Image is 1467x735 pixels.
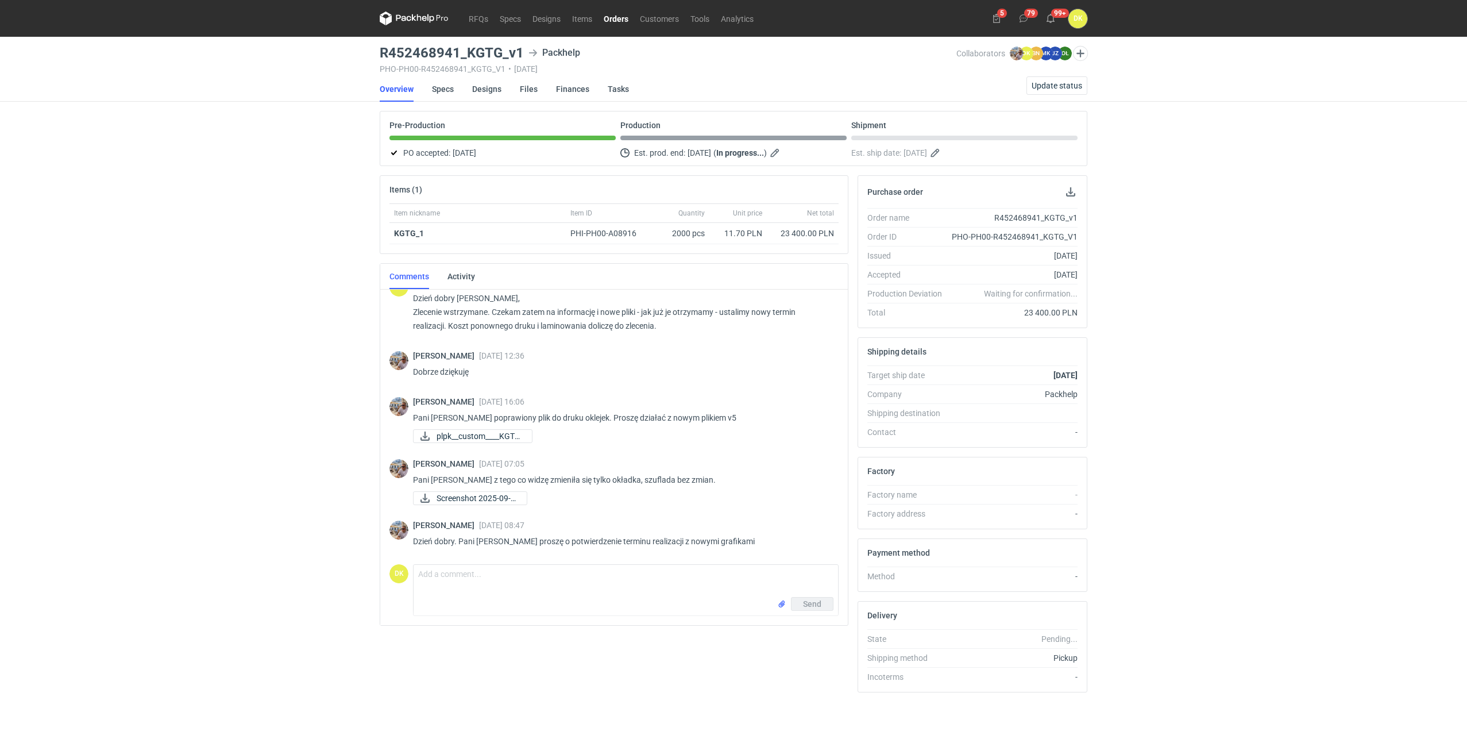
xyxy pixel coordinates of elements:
[984,288,1078,299] em: Waiting for confirmation...
[413,411,829,425] p: Pani [PERSON_NAME] poprawiony plik do druku oklejek. Proszę działać z nowym plikiem v5
[413,429,532,443] a: plpk__custom____KGTG...
[598,11,634,25] a: Orders
[413,473,829,487] p: Pani [PERSON_NAME] z tego co widzę zmieniła się tylko okładka, szuflada bez zmian.
[479,397,524,406] span: [DATE] 16:06
[867,671,951,683] div: Incoterms
[508,64,511,74] span: •
[851,121,886,130] p: Shipment
[951,250,1078,261] div: [DATE]
[479,351,524,360] span: [DATE] 12:36
[956,49,1005,58] span: Collaborators
[652,223,709,244] div: 2000 pcs
[413,365,829,379] p: Dobrze dziękuję
[1020,47,1033,60] figcaption: DK
[764,148,767,157] em: )
[389,564,408,583] figcaption: DK
[867,187,923,197] h2: Purchase order
[688,146,711,160] span: [DATE]
[951,671,1078,683] div: -
[987,9,1006,28] button: 5
[380,11,449,25] svg: Packhelp Pro
[1029,47,1043,60] figcaption: BN
[867,347,926,356] h2: Shipping details
[389,397,408,416] img: Michał Palasek
[570,228,647,239] div: PHI-PH00-A08916
[867,407,951,419] div: Shipping destination
[413,491,527,505] div: Screenshot 2025-09-04 at 07.01.33.png
[413,491,527,505] a: Screenshot 2025-09-0...
[904,146,927,160] span: [DATE]
[453,146,476,160] span: [DATE]
[389,351,408,370] img: Michał Palasek
[570,209,592,218] span: Item ID
[867,231,951,243] div: Order ID
[951,307,1078,318] div: 23 400.00 PLN
[413,351,479,360] span: [PERSON_NAME]
[803,600,821,608] span: Send
[951,652,1078,664] div: Pickup
[634,11,685,25] a: Customers
[733,209,762,218] span: Unit price
[1064,185,1078,199] button: Download PO
[771,228,834,239] div: 23 400.00 PLN
[413,521,479,530] span: [PERSON_NAME]
[867,212,951,224] div: Order name
[380,64,956,74] div: PHO-PH00-R452468941_KGTG_V1 [DATE]
[413,291,829,333] p: Dzień dobry [PERSON_NAME], Zlecenie wstrzymane. Czekam zatem na informację i nowe pliki - jak już...
[1014,9,1033,28] button: 79
[1041,634,1078,644] em: Pending...
[1032,82,1082,90] span: Update status
[867,426,951,438] div: Contact
[620,146,847,160] div: Est. prod. end:
[951,212,1078,224] div: R452468941_KGTG_v1
[1010,47,1024,60] img: Michał Palasek
[394,209,440,218] span: Item nickname
[447,264,475,289] a: Activity
[1068,9,1087,28] div: Dominika Kaczyńska
[479,521,524,530] span: [DATE] 08:47
[528,46,580,60] div: Packhelp
[1048,47,1062,60] figcaption: JZ
[867,548,930,557] h2: Payment method
[527,11,566,25] a: Designs
[867,652,951,664] div: Shipping method
[678,209,705,218] span: Quantity
[413,397,479,406] span: [PERSON_NAME]
[867,250,951,261] div: Issued
[413,534,829,548] p: Dzień dobry. Pani [PERSON_NAME] proszę o potwierdzenie terminu realizacji z nowymi grafikami
[1058,47,1072,60] figcaption: OŁ
[494,11,527,25] a: Specs
[380,76,414,102] a: Overview
[520,76,538,102] a: Files
[951,489,1078,501] div: -
[951,426,1078,438] div: -
[432,76,454,102] a: Specs
[769,146,783,160] button: Edit estimated production end date
[437,492,518,505] span: Screenshot 2025-09-0...
[1068,9,1087,28] button: DK
[951,231,1078,243] div: PHO-PH00-R452468941_KGTG_V1
[389,146,616,160] div: PO accepted:
[556,76,589,102] a: Finances
[389,521,408,540] img: Michał Palasek
[608,76,629,102] a: Tasks
[389,459,408,478] img: Michał Palasek
[951,269,1078,280] div: [DATE]
[713,148,716,157] em: (
[413,459,479,468] span: [PERSON_NAME]
[472,76,501,102] a: Designs
[1026,76,1087,95] button: Update status
[867,307,951,318] div: Total
[867,571,951,582] div: Method
[394,229,424,238] strong: KGTG_1
[389,121,445,130] p: Pre-Production
[867,467,895,476] h2: Factory
[714,228,762,239] div: 11.70 PLN
[867,633,951,645] div: State
[867,370,951,381] div: Target ship date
